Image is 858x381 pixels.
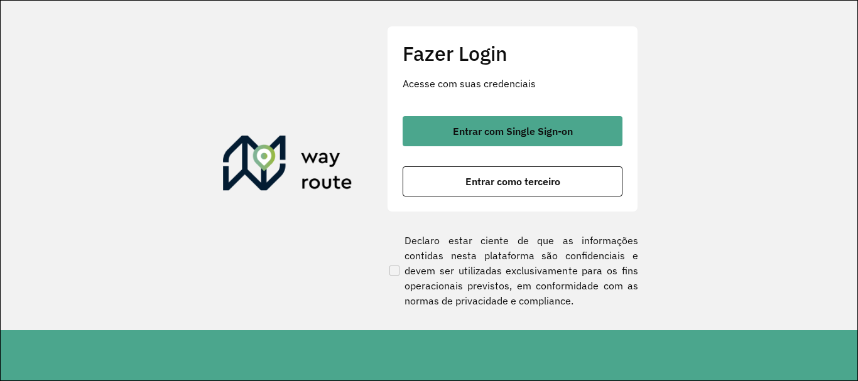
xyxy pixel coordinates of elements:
button: button [403,166,622,196]
button: button [403,116,622,146]
p: Acesse com suas credenciais [403,76,622,91]
label: Declaro estar ciente de que as informações contidas nesta plataforma são confidenciais e devem se... [387,233,638,308]
img: Roteirizador AmbevTech [223,136,352,196]
h2: Fazer Login [403,41,622,65]
span: Entrar com Single Sign-on [453,126,573,136]
span: Entrar como terceiro [465,176,560,186]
